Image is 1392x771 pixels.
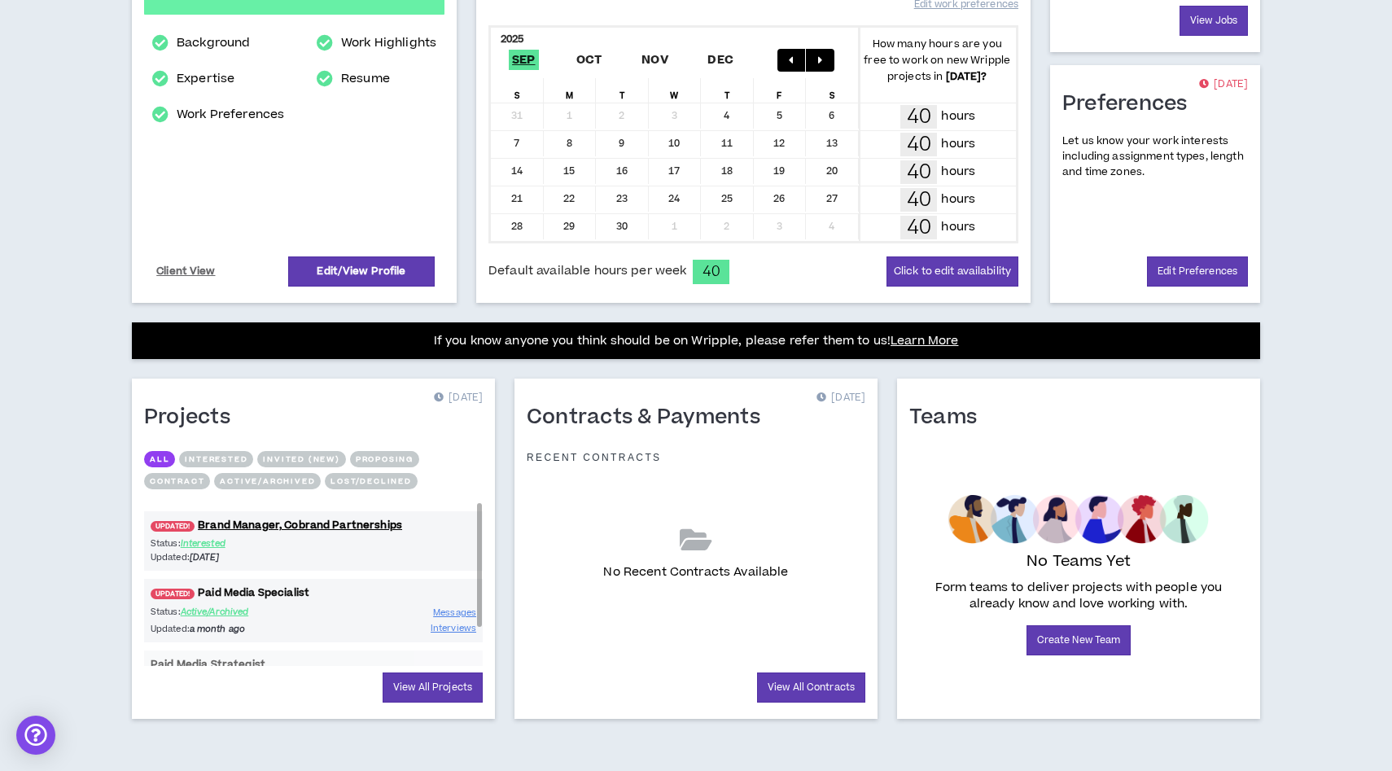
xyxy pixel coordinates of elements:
p: hours [941,135,975,153]
p: hours [941,191,975,208]
button: Active/Archived [214,473,321,489]
a: Edit Preferences [1147,256,1248,287]
p: If you know anyone you think should be on Wripple, please refer them to us! [434,331,959,351]
div: T [596,78,649,103]
span: Dec [704,50,737,70]
span: Messages [433,607,476,619]
p: [DATE] [434,390,483,406]
a: Interviews [431,620,476,636]
a: Work Highlights [341,33,436,53]
p: Form teams to deliver projects with people you already know and love working with. [916,580,1241,612]
div: T [701,78,754,103]
span: UPDATED! [151,521,195,532]
p: Updated: [151,622,313,636]
p: Recent Contracts [527,451,662,464]
a: View All Projects [383,672,483,703]
i: a month ago [190,623,245,635]
a: View All Contracts [757,672,865,703]
p: hours [941,107,975,125]
span: UPDATED! [151,589,195,599]
div: S [491,78,544,103]
span: Active/Archived [181,606,249,618]
span: Interested [181,537,225,550]
a: Edit/View Profile [288,256,435,287]
b: 2025 [501,32,524,46]
div: S [806,78,859,103]
a: Client View [154,257,218,286]
p: No Recent Contracts Available [603,563,788,581]
p: Status: [151,605,313,619]
div: M [544,78,597,103]
span: Nov [638,50,672,70]
button: All [144,451,175,467]
button: Lost/Declined [325,473,417,489]
a: Resume [341,69,390,89]
div: F [754,78,807,103]
a: Learn More [891,332,958,349]
a: Work Preferences [177,105,284,125]
a: Create New Team [1026,625,1132,655]
i: [DATE] [190,551,220,563]
span: Oct [573,50,606,70]
p: Let us know your work interests including assignment types, length and time zones. [1062,134,1248,181]
p: hours [941,163,975,181]
button: Proposing [350,451,419,467]
b: [DATE] ? [946,69,987,84]
h1: Contracts & Payments [527,405,773,431]
button: Invited (new) [257,451,345,467]
a: UPDATED!Brand Manager, Cobrand Partnerships [144,518,483,533]
img: empty [948,495,1208,544]
p: Status: [151,537,313,550]
button: Click to edit availability [886,256,1018,287]
p: [DATE] [816,390,865,406]
a: Expertise [177,69,234,89]
span: Sep [509,50,539,70]
p: [DATE] [1199,77,1248,93]
p: Updated: [151,550,313,564]
span: Interviews [431,622,476,634]
h1: Teams [909,405,989,431]
button: Contract [144,473,210,489]
div: W [649,78,702,103]
p: hours [941,218,975,236]
a: Messages [433,605,476,620]
p: How many hours are you free to work on new Wripple projects in [859,36,1017,85]
span: Default available hours per week [488,262,686,280]
a: View Jobs [1180,6,1248,36]
p: No Teams Yet [1026,550,1131,573]
a: UPDATED!Paid Media Specialist [144,585,483,601]
button: Interested [179,451,253,467]
h1: Projects [144,405,243,431]
div: Open Intercom Messenger [16,716,55,755]
h1: Preferences [1062,91,1200,117]
a: Background [177,33,250,53]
